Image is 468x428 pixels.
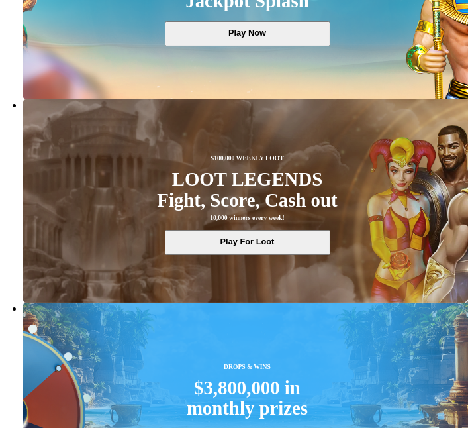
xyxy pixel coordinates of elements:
div: $3,800,000 in monthly prizes [187,378,308,419]
button: Play Now [165,21,330,46]
span: DROPS & WINS [224,362,271,372]
span: 10,000 winners every week! [210,213,284,223]
span: Play For Loot [174,235,320,248]
span: Play Now [174,27,320,39]
div: LOOT LEGENDS Fight, Score, Cash out [157,169,337,211]
span: $100,000 WEEKLY LOOT [211,154,283,163]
